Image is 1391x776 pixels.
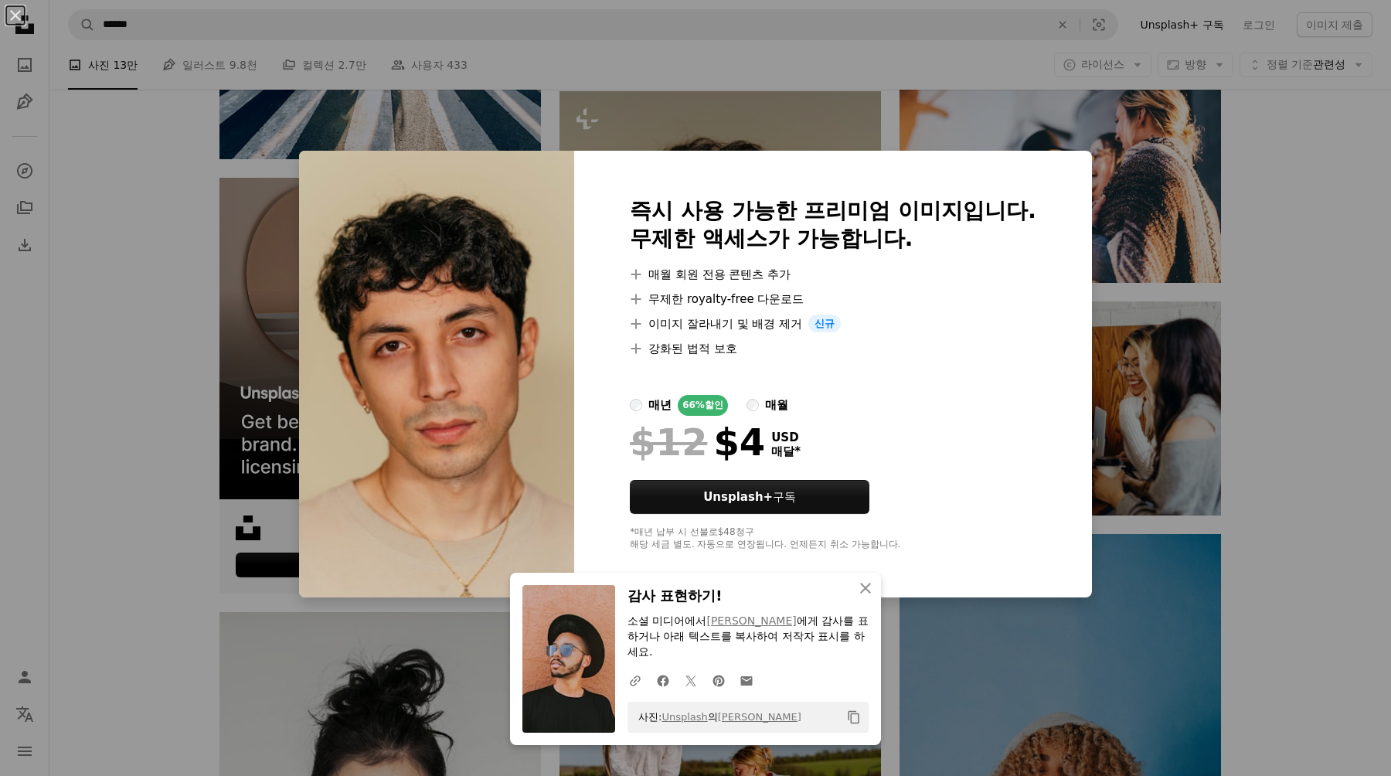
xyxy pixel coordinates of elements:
[630,526,1036,551] div: *매년 납부 시 선불로 $48 청구 해당 세금 별도. 자동으로 연장됩니다. 언제든지 취소 가능합니다.
[630,399,642,411] input: 매년66%할인
[630,480,869,514] button: Unsplash+구독
[808,315,841,333] span: 신규
[718,711,801,723] a: [PERSON_NAME]
[630,422,765,462] div: $4
[661,711,707,723] a: Unsplash
[705,665,733,696] a: Pinterest에 공유
[771,431,801,444] span: USD
[703,490,773,504] strong: Unsplash+
[630,265,1036,284] li: 매월 회원 전용 콘텐츠 추가
[630,315,1036,333] li: 이미지 잘라내기 및 배경 제거
[630,290,1036,308] li: 무제한 royalty-free 다운로드
[631,705,801,730] span: 사진: 의
[630,197,1036,253] h2: 즉시 사용 가능한 프리미엄 이미지입니다. 무제한 액세스가 가능합니다.
[841,704,867,730] button: 클립보드에 복사하기
[648,396,672,414] div: 매년
[299,151,574,598] img: premium_photo-1671656349322-41de944d259b
[677,665,705,696] a: Twitter에 공유
[630,422,707,462] span: $12
[678,395,728,416] div: 66% 할인
[733,665,760,696] a: 이메일로 공유에 공유
[627,614,869,660] p: 소셜 미디어에서 에게 감사를 표하거나 아래 텍스트를 복사하여 저작자 표시를 하세요.
[630,339,1036,358] li: 강화된 법적 보호
[706,614,796,627] a: [PERSON_NAME]
[627,585,869,608] h3: 감사 표현하기!
[765,396,788,414] div: 매월
[649,665,677,696] a: Facebook에 공유
[747,399,759,411] input: 매월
